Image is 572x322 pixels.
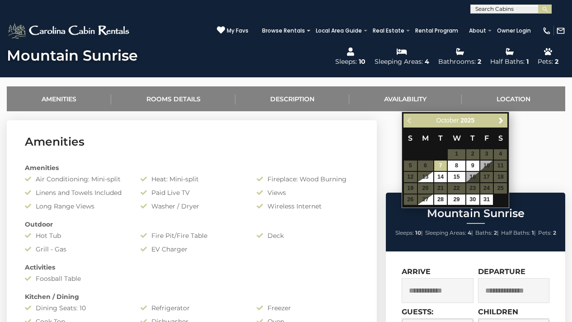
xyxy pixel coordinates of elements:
div: Linens and Towels Included [18,188,134,197]
a: 7 [434,161,447,171]
a: 27 [418,194,433,205]
div: Heat: Mini-split [134,175,249,184]
a: Browse Rentals [258,24,309,37]
div: Views [250,188,366,197]
span: Monday [422,134,429,142]
img: White-1-2.png [7,22,132,40]
a: 28 [434,194,447,205]
label: Departure [478,267,525,276]
a: Rental Program [411,24,463,37]
div: Activities [18,263,366,272]
strong: 10 [415,229,421,236]
a: Availability [349,86,461,111]
div: Grill - Gas [18,245,134,254]
span: Sleeps: [395,229,414,236]
div: EV Charger [134,245,249,254]
strong: 4 [468,229,471,236]
li: | [501,227,536,239]
li: | [425,227,473,239]
strong: 1 [532,229,534,236]
a: My Favs [217,26,248,35]
span: Saturday [498,134,503,142]
span: Next [497,117,505,124]
div: Foosball Table [18,274,134,283]
span: Wednesday [453,134,461,142]
div: Fireplace: Wood Burning [250,175,366,184]
a: 15 [448,172,465,182]
a: Amenities [7,86,111,111]
a: 8 [448,161,465,171]
div: Wireless Internet [250,202,366,211]
h2: Mountain Sunrise [388,208,563,219]
span: Sunday [408,134,413,142]
h3: Amenities [25,134,359,150]
div: Outdoor [18,220,366,229]
a: Location [462,86,565,111]
label: Children [478,308,518,316]
div: Dining Seats: 10 [18,303,134,313]
div: Long Range Views [18,202,134,211]
span: Friday [484,134,489,142]
span: Half Baths: [501,229,530,236]
div: Amenities [18,163,366,172]
div: Freezer [250,303,366,313]
strong: 2 [494,229,497,236]
span: October [436,117,459,124]
span: Baths: [475,229,492,236]
div: Deck [250,231,366,240]
span: Sleeping Areas: [425,229,466,236]
span: Pets: [538,229,552,236]
a: Rooms Details [111,86,235,111]
div: Kitchen / Dining [18,292,366,301]
a: 30 [466,194,479,205]
a: 9 [466,161,479,171]
li: | [475,227,499,239]
img: mail-regular-white.png [556,26,565,35]
a: Description [235,86,349,111]
a: Real Estate [368,24,409,37]
div: Paid Live TV [134,188,249,197]
a: 31 [480,194,493,205]
a: 14 [434,172,447,182]
a: Local Area Guide [311,24,366,37]
a: 13 [418,172,433,182]
a: Next [495,115,506,126]
img: phone-regular-white.png [542,26,551,35]
div: Hot Tub [18,231,134,240]
div: Washer / Dryer [134,202,249,211]
a: About [464,24,491,37]
span: My Favs [227,27,248,35]
a: Owner Login [492,24,535,37]
span: 2025 [460,117,474,124]
label: Arrive [402,267,431,276]
span: Thursday [470,134,475,142]
div: Refrigerator [134,303,249,313]
li: | [395,227,423,239]
span: Tuesday [438,134,443,142]
div: Fire Pit/Fire Table [134,231,249,240]
a: 29 [448,194,465,205]
label: Guests: [402,308,433,316]
div: Air Conditioning: Mini-split [18,175,134,184]
strong: 2 [553,229,556,236]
